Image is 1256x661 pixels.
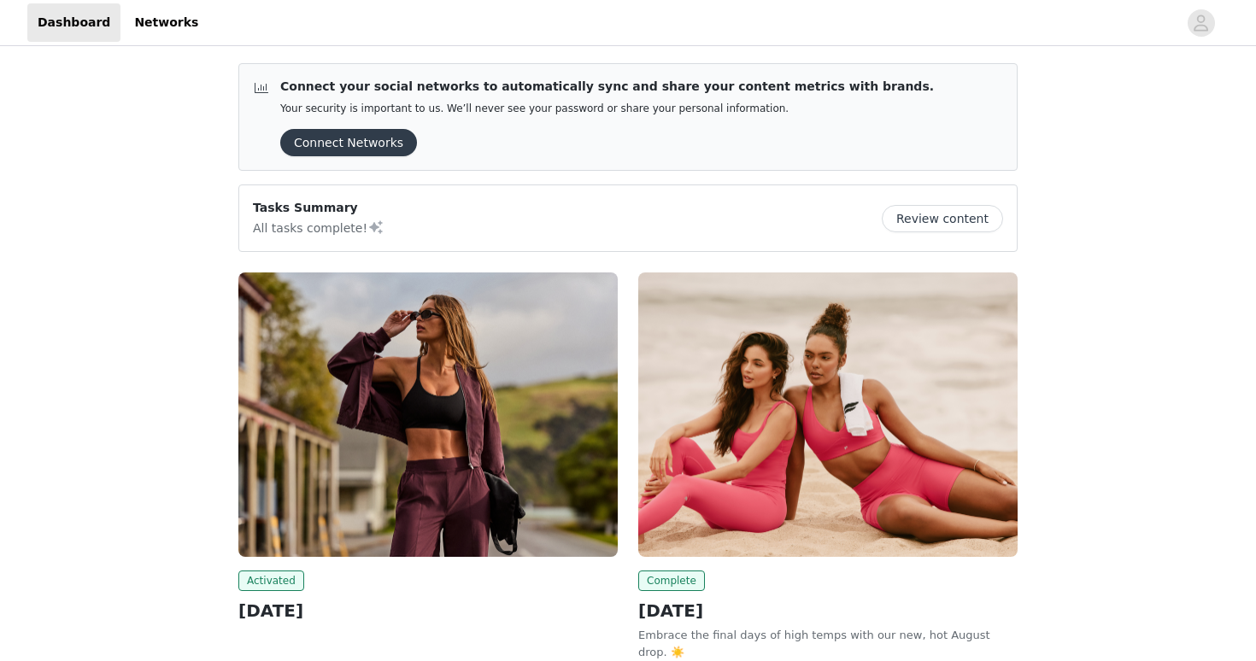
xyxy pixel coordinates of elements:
button: Review content [882,205,1003,232]
p: Your security is important to us. We’ll never see your password or share your personal information. [280,102,934,115]
p: All tasks complete! [253,217,384,237]
h2: [DATE] [238,598,618,623]
img: Fabletics [238,272,618,557]
div: avatar [1193,9,1209,37]
img: Fabletics [638,272,1018,557]
p: Tasks Summary [253,199,384,217]
h2: [DATE] [638,598,1018,623]
span: Activated [238,570,304,591]
span: Complete [638,570,705,591]
p: Embrace the final days of high temps with our new, hot August drop. ☀️ [638,627,1018,660]
p: Connect your social networks to automatically sync and share your content metrics with brands. [280,78,934,96]
a: Dashboard [27,3,120,42]
button: Connect Networks [280,129,417,156]
a: Networks [124,3,208,42]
